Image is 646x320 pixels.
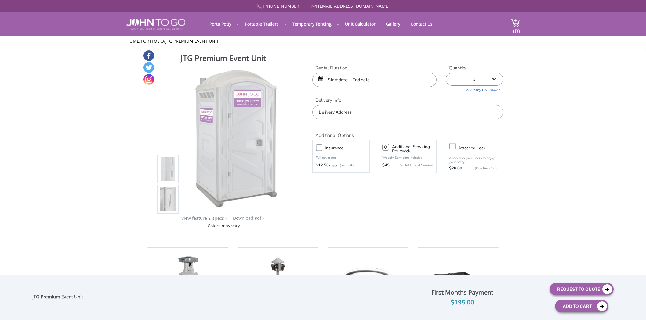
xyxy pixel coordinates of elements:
[622,296,646,320] button: Live Chat
[380,298,545,308] div: $195.00
[311,5,317,9] img: Mail
[458,144,506,152] h3: Attached lock
[160,127,176,271] img: Product
[264,255,292,304] img: 19
[434,255,482,304] img: 19
[288,18,336,30] a: Temporary Fencing
[312,73,437,87] input: Start date | End date
[392,145,433,153] h3: Additional Servicing Per Week
[380,287,545,298] div: First Months Payment
[143,62,154,73] a: Twitter
[172,255,204,304] img: 19
[263,3,301,9] a: [PHONE_NUMBER]
[318,3,390,9] a: [EMAIL_ADDRESS][DOMAIN_NAME]
[165,38,219,44] a: JTG Premium Event Unit
[32,294,86,302] div: JTG Premium Event Unit
[312,65,437,71] label: Rental Duration
[390,163,433,168] p: (Per Additional Service)
[240,18,283,30] a: Portable Trailers
[126,19,185,30] img: JOHN to go
[263,217,264,220] img: chevron.png
[312,125,503,138] h2: Additional Options
[233,215,261,221] a: Download Pdf
[449,156,500,164] p: Allow only your users to enjoy your potty.
[406,18,437,30] a: Contact Us
[555,300,608,312] button: Add To Cart
[181,215,224,221] a: View feature & specs
[181,53,291,65] h1: JTG Premium Event Unit
[143,74,154,85] a: Instagram
[325,144,372,152] h3: Insurance
[382,155,433,160] p: Weekly Servicing Included
[256,4,262,9] img: Call
[511,19,520,27] img: cart a
[382,144,389,151] input: 0
[446,86,503,93] a: How Many Do I need?
[446,65,503,71] label: Quantity
[160,97,176,240] img: Product
[449,165,462,172] strong: $28.00
[126,38,139,44] a: Home
[333,255,403,304] img: 19
[316,155,366,161] p: Full coverage
[316,162,366,169] div: /mo
[205,18,236,30] a: Porta Potty
[312,97,503,104] label: Delivery Info
[316,162,329,169] strong: $12.50
[312,105,503,119] input: Delivery Address
[189,66,282,209] img: Product
[143,50,154,61] a: Facebook
[465,165,497,172] p: {One time fee}
[225,217,227,220] img: right arrow icon
[157,223,291,229] div: Colors may vary
[513,22,520,35] span: (0)
[126,38,520,44] ul: / /
[141,38,164,44] a: Portfolio
[381,18,405,30] a: Gallery
[382,162,390,169] strong: $45
[337,162,354,169] p: (per unit)
[550,283,614,295] button: Request To Quote
[340,18,380,30] a: Unit Calculator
